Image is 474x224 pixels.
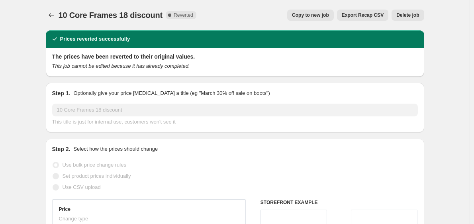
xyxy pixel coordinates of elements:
span: Export Recap CSV [342,12,384,18]
i: This job cannot be edited because it has already completed. [52,63,190,69]
button: Copy to new job [287,10,334,21]
span: Delete job [396,12,419,18]
button: Export Recap CSV [337,10,388,21]
span: Copy to new job [292,12,329,18]
span: Use CSV upload [63,184,101,190]
span: Use bulk price change rules [63,162,126,168]
span: Reverted [174,12,193,18]
span: Change type [59,216,88,222]
h6: STOREFRONT EXAMPLE [261,199,418,206]
p: Optionally give your price [MEDICAL_DATA] a title (eg "March 30% off sale on boots") [73,89,270,97]
h3: Price [59,206,71,212]
span: 10 Core Frames 18 discount [59,11,163,20]
h2: Prices reverted successfully [60,35,130,43]
input: 30% off holiday sale [52,104,418,116]
p: Select how the prices should change [73,145,158,153]
h2: Step 2. [52,145,71,153]
span: This title is just for internal use, customers won't see it [52,119,176,125]
span: Set product prices individually [63,173,131,179]
h2: Step 1. [52,89,71,97]
button: Delete job [392,10,424,21]
h2: The prices have been reverted to their original values. [52,53,418,61]
button: Price change jobs [46,10,57,21]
